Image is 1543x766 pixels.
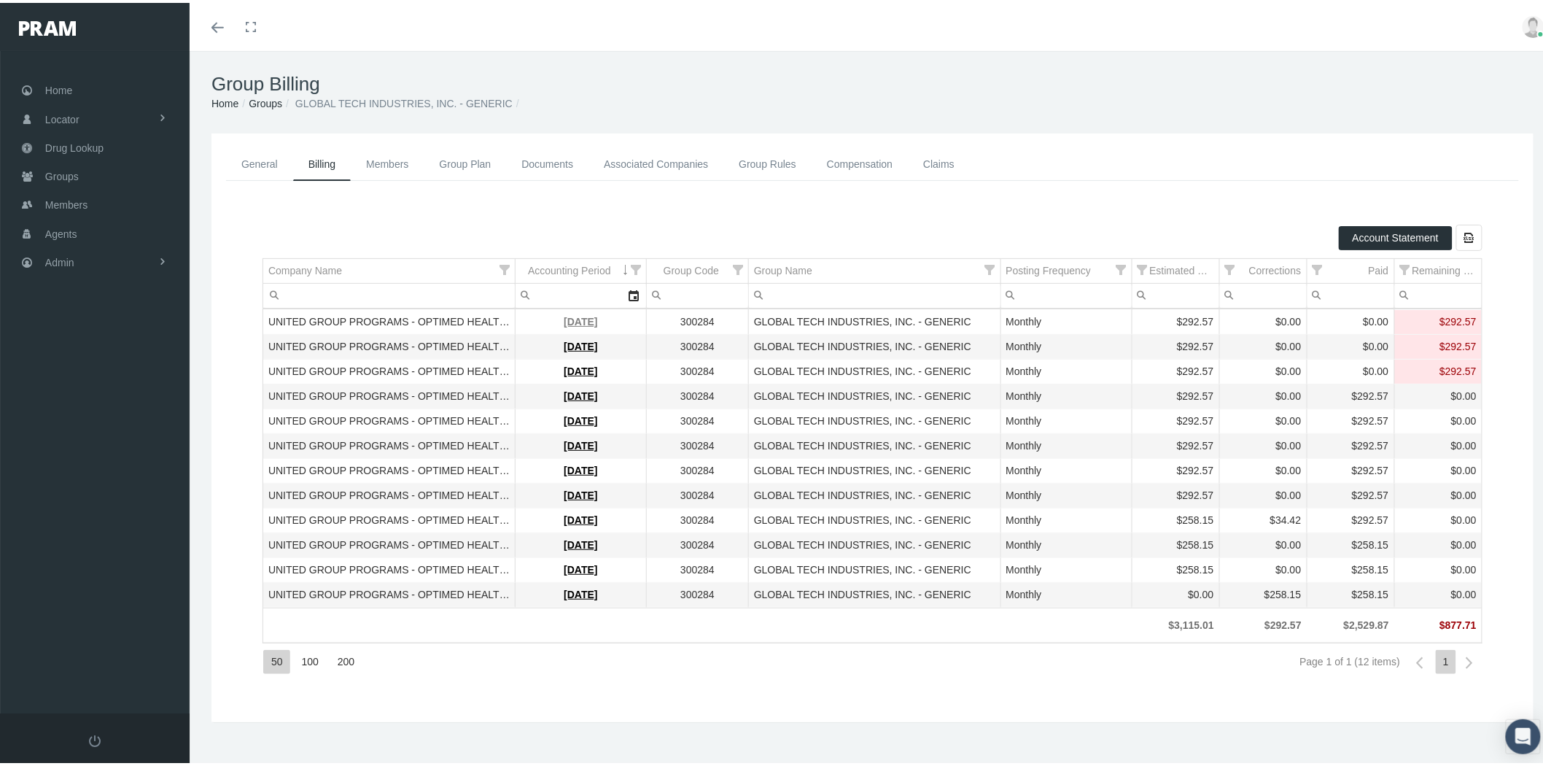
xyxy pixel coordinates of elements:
a: [DATE] [564,511,597,523]
td: UNITED GROUP PROGRAMS - OPTIMED HEALTH PLAN [263,307,516,332]
td: Monthly [1000,431,1132,456]
td: UNITED GROUP PROGRAMS - OPTIMED HEALTH PLAN [263,382,516,406]
td: Column Estimated Premium Due [1132,256,1219,281]
div: $0.00 [1400,411,1477,425]
div: $0.00 [1225,387,1302,401]
div: Select [621,281,646,305]
a: [DATE] [564,387,597,399]
div: $258.15 [1313,585,1389,599]
div: Page 1 [1436,647,1456,671]
div: $258.15 [1138,511,1214,525]
td: GLOBAL TECH INDUSTRIES, INC. - GENERIC [749,357,1001,382]
span: GLOBAL TECH INDUSTRIES, INC. - GENERIC [295,95,513,107]
a: Home [211,95,238,107]
td: 300284 [647,530,749,555]
div: Next Page [1457,647,1482,673]
td: UNITED GROUP PROGRAMS - OPTIMED HEALTH PLAN [263,481,516,506]
div: Company Name [268,261,342,275]
div: $0.00 [1225,461,1302,475]
td: Column Group Code [647,256,749,281]
a: Compensation [812,145,908,178]
span: Groups [45,160,79,187]
td: GLOBAL TECH INDUSTRIES, INC. - GENERIC [749,406,1001,431]
input: Filter cell [1220,281,1307,305]
input: Filter cell [1307,281,1394,305]
a: [DATE] [564,536,597,548]
div: $292.57 [1138,436,1214,450]
input: Filter cell [1395,281,1482,305]
td: GLOBAL TECH INDUSTRIES, INC. - GENERIC [749,481,1001,506]
span: Members [45,188,88,216]
div: $0.00 [1313,312,1389,326]
a: Documents [506,145,588,178]
a: [DATE] [564,363,597,374]
div: $0.00 [1225,411,1302,425]
td: UNITED GROUP PROGRAMS - OPTIMED HEALTH PLAN [263,431,516,456]
div: $258.15 [1138,560,1214,574]
span: Account Statement [1353,229,1439,241]
td: Filter cell [1307,281,1394,306]
div: $292.57 [1138,312,1214,326]
a: Groups [249,95,282,107]
div: $0.00 [1225,436,1302,450]
td: UNITED GROUP PROGRAMS - OPTIMED HEALTH PLAN [263,555,516,580]
div: Corrections [1249,261,1302,275]
td: 300284 [647,406,749,431]
div: $0.00 [1225,486,1302,500]
div: $0.00 [1400,535,1477,549]
div: Account Statement [1339,223,1453,247]
div: $258.15 [1225,585,1302,599]
div: $0.00 [1225,560,1302,574]
div: $292.57 [1313,511,1389,525]
div: $0.00 [1225,362,1302,376]
div: $292.57 [1400,312,1477,326]
div: Group Name [754,261,812,275]
a: [DATE] [564,437,597,449]
input: Filter cell [1132,281,1219,305]
a: Billing [293,145,351,178]
td: GLOBAL TECH INDUSTRIES, INC. - GENERIC [749,431,1001,456]
div: $0.00 [1225,535,1302,549]
td: Filter cell [516,281,647,306]
td: 300284 [647,580,749,605]
td: GLOBAL TECH INDUSTRIES, INC. - GENERIC [749,307,1001,332]
div: Items per page: 100 [294,647,326,671]
td: Column Group Name [749,256,1001,281]
div: $2,529.87 [1312,616,1389,630]
td: UNITED GROUP PROGRAMS - OPTIMED HEALTH PLAN [263,580,516,605]
div: $0.00 [1225,312,1302,326]
td: Monthly [1000,382,1132,406]
td: 300284 [647,506,749,530]
span: Show filter options for column 'Company Name' [500,262,510,272]
td: Column Paid [1307,256,1394,281]
div: $292.57 [1138,362,1214,376]
div: Items per page: 50 [263,647,290,671]
span: Show filter options for column 'Posting Frequency' [1116,262,1127,272]
td: Monthly [1000,357,1132,382]
td: Column Posting Frequency [1000,256,1132,281]
td: 300284 [647,382,749,406]
input: Filter cell [749,281,1000,305]
td: Monthly [1000,456,1132,481]
div: $292.57 [1313,387,1389,401]
div: Data grid toolbar [263,222,1482,248]
input: Filter cell [1001,281,1132,305]
div: $292.57 [1400,362,1477,376]
div: $0.00 [1313,362,1389,376]
td: Filter cell [1000,281,1132,306]
div: Open Intercom Messenger [1506,716,1541,751]
td: UNITED GROUP PROGRAMS - OPTIMED HEALTH PLAN [263,406,516,431]
div: Group Code [664,261,719,275]
h1: Group Billing [211,70,1534,93]
div: $3,115.01 [1137,616,1214,630]
span: Drug Lookup [45,131,104,159]
div: Page 1 of 1 (12 items) [1299,653,1400,665]
td: Column Company Name [263,256,516,281]
div: $292.57 [1313,486,1389,500]
td: 300284 [647,357,749,382]
a: [DATE] [564,338,597,349]
td: GLOBAL TECH INDUSTRIES, INC. - GENERIC [749,530,1001,555]
div: $0.00 [1400,585,1477,599]
div: $0.00 [1400,387,1477,401]
div: $0.00 [1225,337,1302,351]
